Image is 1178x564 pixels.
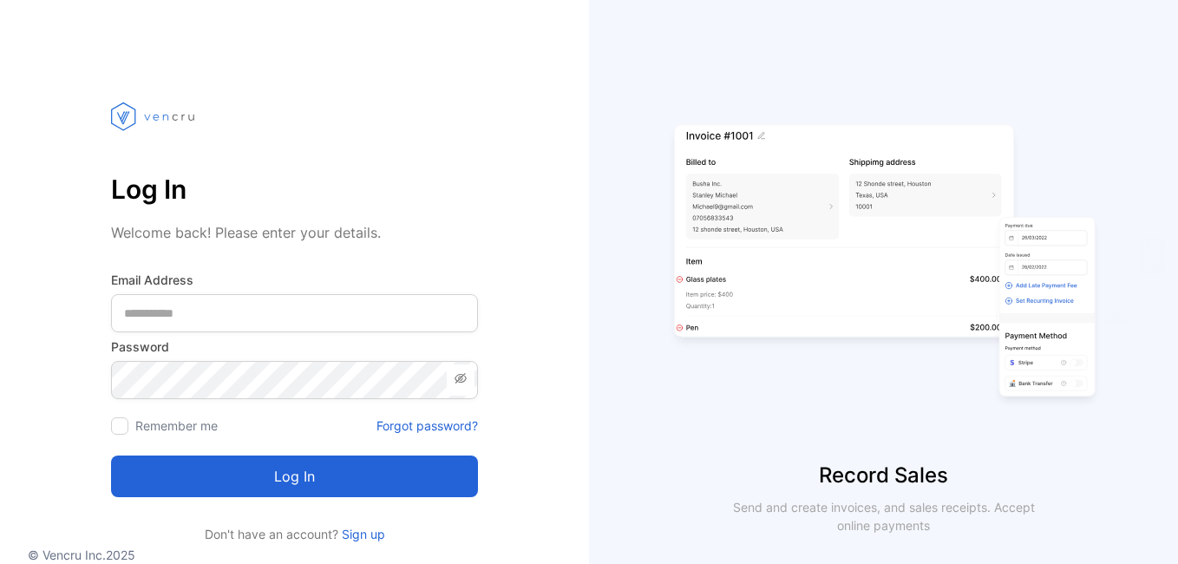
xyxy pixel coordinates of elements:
p: Send and create invoices, and sales receipts. Accept online payments [717,498,1050,534]
p: Record Sales [589,460,1178,491]
p: Log In [111,168,478,210]
a: Forgot password? [376,416,478,435]
img: vencru logo [111,69,198,163]
a: Sign up [338,527,385,541]
p: Don't have an account? [111,525,478,543]
button: Log in [111,456,478,497]
label: Remember me [135,418,218,433]
img: slider image [667,69,1101,460]
label: Email Address [111,271,478,289]
p: Welcome back! Please enter your details. [111,222,478,243]
label: Password [111,338,478,356]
